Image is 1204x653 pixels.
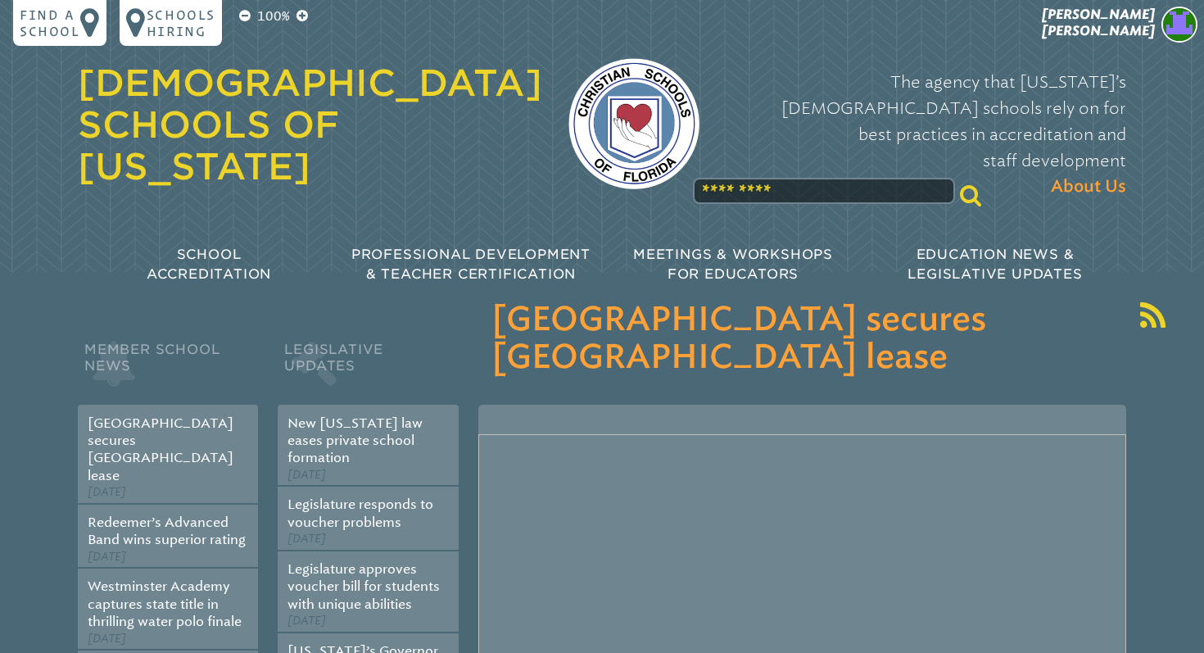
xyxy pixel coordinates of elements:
[88,515,246,547] a: Redeemer’s Advanced Band wins superior rating
[78,61,542,188] a: [DEMOGRAPHIC_DATA] Schools of [US_STATE]
[78,338,258,405] h2: Member School News
[351,247,591,282] span: Professional Development & Teacher Certification
[287,532,326,546] span: [DATE]
[88,578,242,629] a: Westminster Academy captures state title in thrilling water polo finale
[726,69,1126,200] p: The agency that [US_STATE]’s [DEMOGRAPHIC_DATA] schools rely on for best practices in accreditati...
[1042,7,1155,39] span: [PERSON_NAME] [PERSON_NAME]
[287,561,440,612] a: Legislature approves voucher bill for students with unique abilities
[147,247,271,282] span: School Accreditation
[88,550,126,564] span: [DATE]
[287,468,326,482] span: [DATE]
[88,415,233,483] a: [GEOGRAPHIC_DATA] secures [GEOGRAPHIC_DATA] lease
[88,632,126,646] span: [DATE]
[254,7,293,26] p: 100%
[147,7,215,39] p: Schools Hiring
[287,415,423,466] a: New [US_STATE] law eases private school formation
[287,497,433,529] a: Legislature responds to voucher problems
[278,338,458,405] h2: Legislative Updates
[568,58,699,189] img: csf-logo-web-colors.png
[88,485,126,499] span: [DATE]
[908,247,1082,282] span: Education News & Legislative Updates
[1051,174,1126,200] span: About Us
[633,247,833,282] span: Meetings & Workshops for Educators
[1161,7,1197,43] img: deaa787bd1d4c7645337dfd3ab7f7d8f
[287,614,326,628] span: [DATE]
[20,7,80,39] p: Find a school
[491,302,1113,377] h3: [GEOGRAPHIC_DATA] secures [GEOGRAPHIC_DATA] lease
